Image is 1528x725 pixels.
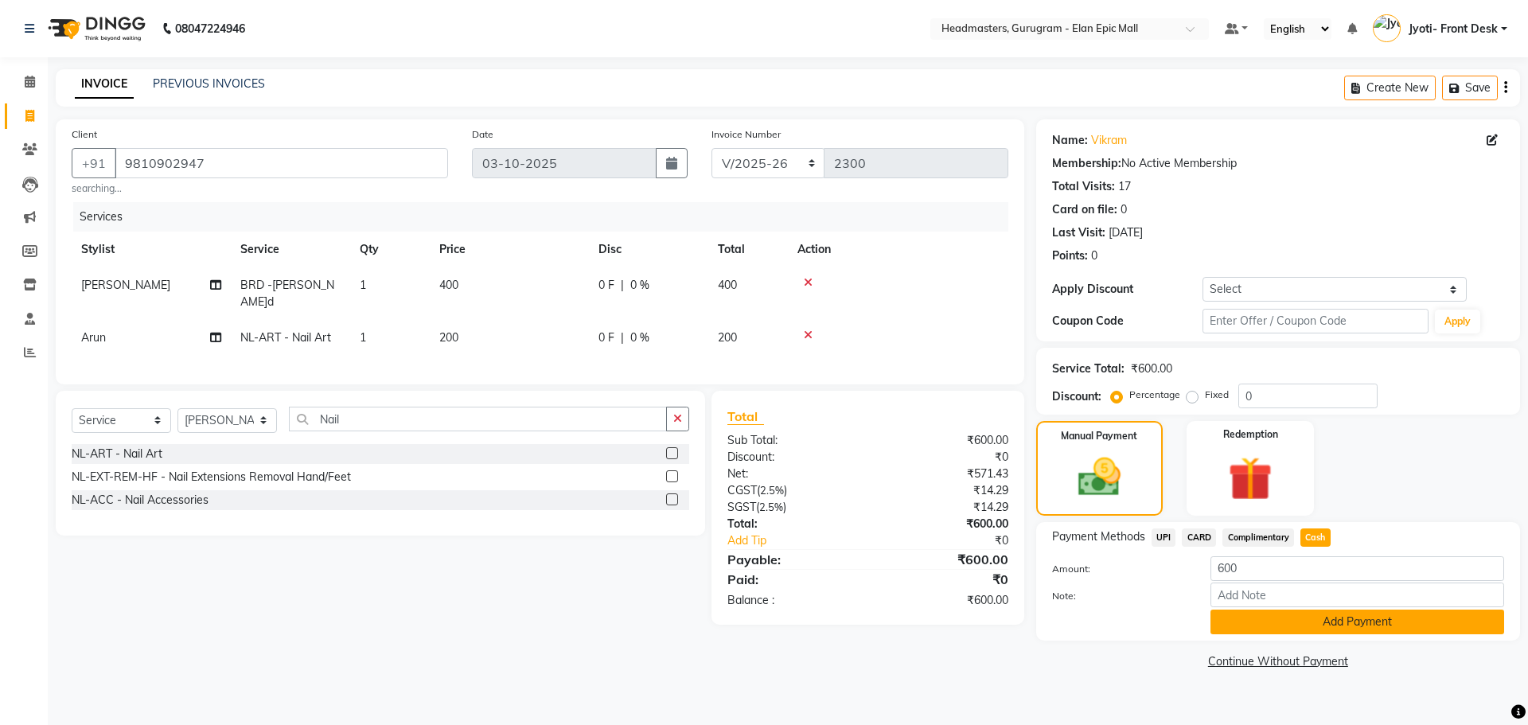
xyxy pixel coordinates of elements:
[1214,451,1286,506] img: _gift.svg
[867,499,1019,516] div: ₹14.29
[72,492,209,509] div: NL-ACC - Nail Accessories
[72,446,162,462] div: NL-ART - Nail Art
[715,449,867,466] div: Discount:
[1129,388,1180,402] label: Percentage
[715,466,867,482] div: Net:
[867,570,1019,589] div: ₹0
[240,278,334,309] span: BRD -[PERSON_NAME]d
[360,278,366,292] span: 1
[1091,132,1127,149] a: Vikram
[1152,528,1176,547] span: UPI
[715,592,867,609] div: Balance :
[1052,132,1088,149] div: Name:
[81,278,170,292] span: [PERSON_NAME]
[1121,201,1127,218] div: 0
[1210,583,1504,607] input: Add Note
[867,550,1019,569] div: ₹600.00
[715,532,893,549] a: Add Tip
[715,516,867,532] div: Total:
[760,484,784,497] span: 2.5%
[240,330,331,345] span: NL-ART - Nail Art
[867,466,1019,482] div: ₹571.43
[72,148,116,178] button: +91
[715,499,867,516] div: ( )
[1052,178,1115,195] div: Total Visits:
[621,329,624,346] span: |
[727,483,757,497] span: CGST
[1210,556,1504,581] input: Amount
[630,277,649,294] span: 0 %
[867,449,1019,466] div: ₹0
[439,330,458,345] span: 200
[1091,248,1097,264] div: 0
[75,70,134,99] a: INVOICE
[153,76,265,91] a: PREVIOUS INVOICES
[360,330,366,345] span: 1
[115,148,448,178] input: Search by Name/Mobile/Email/Code
[430,232,589,267] th: Price
[72,469,351,485] div: NL-EXT-REM-HF - Nail Extensions Removal Hand/Feet
[598,329,614,346] span: 0 F
[1409,21,1498,37] span: Jyoti- Front Desk
[893,532,1019,549] div: ₹0
[72,181,448,196] small: searching...
[718,330,737,345] span: 200
[867,482,1019,499] div: ₹14.29
[1344,76,1436,100] button: Create New
[1052,528,1145,545] span: Payment Methods
[1040,589,1199,603] label: Note:
[1052,155,1504,172] div: No Active Membership
[598,277,614,294] span: 0 F
[630,329,649,346] span: 0 %
[1039,653,1517,670] a: Continue Without Payment
[1052,313,1203,329] div: Coupon Code
[1061,429,1137,443] label: Manual Payment
[1040,562,1199,576] label: Amount:
[1052,281,1203,298] div: Apply Discount
[350,232,430,267] th: Qty
[727,500,756,514] span: SGST
[72,127,97,142] label: Client
[175,6,245,51] b: 08047224946
[715,570,867,589] div: Paid:
[1435,310,1480,333] button: Apply
[759,501,783,513] span: 2.5%
[231,232,350,267] th: Service
[589,232,708,267] th: Disc
[41,6,150,51] img: logo
[1203,309,1429,333] input: Enter Offer / Coupon Code
[1052,361,1125,377] div: Service Total:
[1065,453,1134,501] img: _cash.svg
[1118,178,1131,195] div: 17
[1052,201,1117,218] div: Card on file:
[1052,224,1105,241] div: Last Visit:
[1182,528,1216,547] span: CARD
[73,202,1020,232] div: Services
[715,432,867,449] div: Sub Total:
[1109,224,1143,241] div: [DATE]
[1373,14,1401,42] img: Jyoti- Front Desk
[715,482,867,499] div: ( )
[81,330,106,345] span: Arun
[867,516,1019,532] div: ₹600.00
[1222,528,1294,547] span: Complimentary
[1442,76,1498,100] button: Save
[867,432,1019,449] div: ₹600.00
[472,127,493,142] label: Date
[1205,388,1229,402] label: Fixed
[788,232,1008,267] th: Action
[1223,427,1278,442] label: Redemption
[1052,388,1101,405] div: Discount:
[1131,361,1172,377] div: ₹600.00
[289,407,667,431] input: Search or Scan
[1052,248,1088,264] div: Points:
[708,232,788,267] th: Total
[711,127,781,142] label: Invoice Number
[621,277,624,294] span: |
[1210,610,1504,634] button: Add Payment
[439,278,458,292] span: 400
[72,232,231,267] th: Stylist
[727,408,764,425] span: Total
[1052,155,1121,172] div: Membership:
[715,550,867,569] div: Payable:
